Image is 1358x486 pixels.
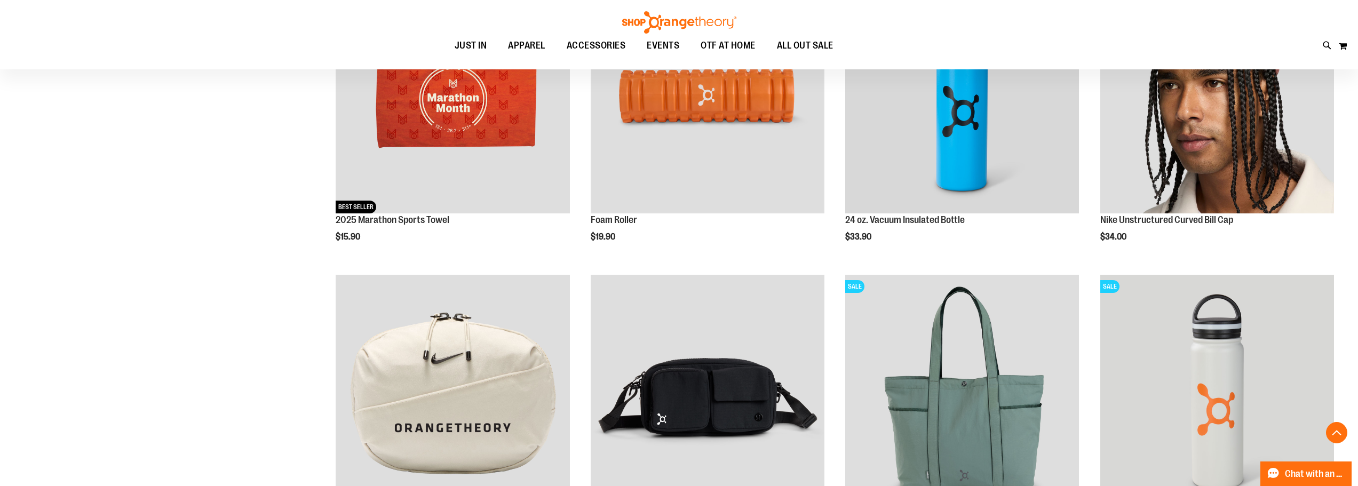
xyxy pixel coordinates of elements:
[591,214,637,225] a: Foam Roller
[1100,280,1119,293] span: SALE
[336,214,449,225] a: 2025 Marathon Sports Towel
[455,34,487,58] span: JUST IN
[621,11,738,34] img: Shop Orangetheory
[777,34,833,58] span: ALL OUT SALE
[1100,214,1233,225] a: Nike Unstructured Curved Bill Cap
[845,232,873,242] span: $33.90
[845,280,864,293] span: SALE
[845,214,965,225] a: 24 oz. Vacuum Insulated Bottle
[1260,461,1352,486] button: Chat with an Expert
[336,232,362,242] span: $15.90
[336,201,376,213] span: BEST SELLER
[1100,232,1128,242] span: $34.00
[701,34,756,58] span: OTF AT HOME
[647,34,679,58] span: EVENTS
[567,34,626,58] span: ACCESSORIES
[591,232,617,242] span: $19.90
[1326,422,1347,443] button: Back To Top
[508,34,545,58] span: APPAREL
[1285,469,1345,479] span: Chat with an Expert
